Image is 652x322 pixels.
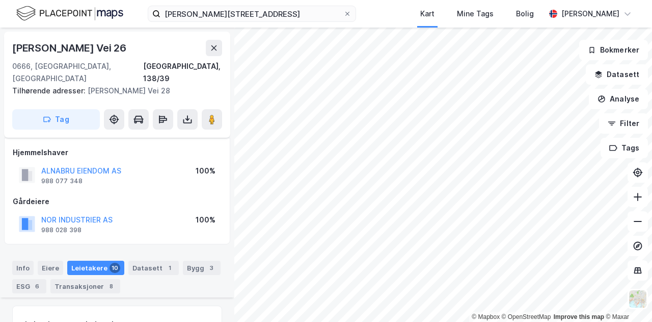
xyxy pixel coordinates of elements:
div: Datasett [128,261,179,275]
div: [PERSON_NAME] [561,8,619,20]
span: Tilhørende adresser: [12,86,88,95]
div: 6 [32,281,42,291]
div: 10 [110,263,120,273]
input: Søk på adresse, matrikkel, gårdeiere, leietakere eller personer [160,6,343,21]
a: OpenStreetMap [502,313,551,320]
a: Improve this map [554,313,604,320]
a: Mapbox [472,313,500,320]
div: Hjemmelshaver [13,146,222,159]
img: logo.f888ab2527a4732fd821a326f86c7f29.svg [16,5,123,22]
div: 988 028 398 [41,226,81,234]
div: [GEOGRAPHIC_DATA], 138/39 [143,60,222,85]
button: Tag [12,109,100,130]
div: Transaksjoner [50,279,120,293]
div: 0666, [GEOGRAPHIC_DATA], [GEOGRAPHIC_DATA] [12,60,143,85]
div: [PERSON_NAME] Vei 28 [12,85,214,97]
button: Filter [599,113,648,134]
div: Eiere [38,261,63,275]
button: Bokmerker [579,40,648,60]
div: Leietakere [67,261,124,275]
div: 3 [206,263,216,273]
div: ESG [12,279,46,293]
div: Gårdeiere [13,195,222,208]
button: Datasett [586,64,648,85]
div: Bolig [516,8,534,20]
div: Bygg [183,261,221,275]
div: Kart [420,8,434,20]
div: 988 077 348 [41,177,83,185]
div: 1 [165,263,175,273]
button: Tags [601,138,648,158]
div: [PERSON_NAME] Vei 26 [12,40,128,56]
div: 100% [196,165,215,177]
div: Info [12,261,34,275]
div: 100% [196,214,215,226]
div: 8 [106,281,116,291]
iframe: Chat Widget [601,273,652,322]
button: Analyse [589,89,648,109]
div: Mine Tags [457,8,494,20]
